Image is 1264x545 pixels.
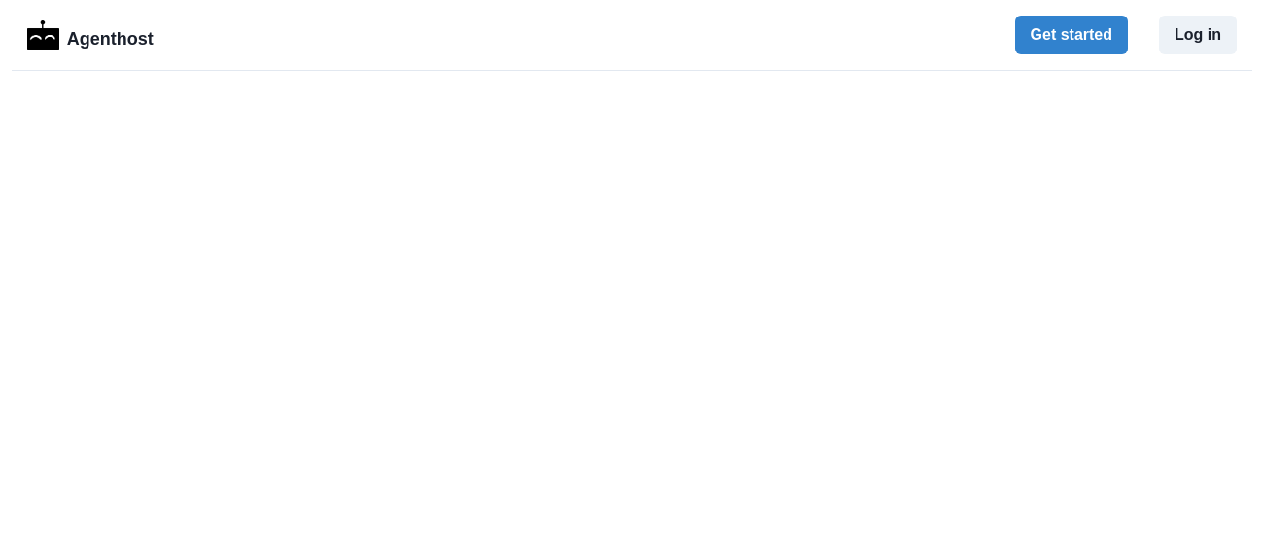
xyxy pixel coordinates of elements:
button: Log in [1159,16,1237,54]
p: Agenthost [67,18,154,52]
a: LogoAgenthost [27,18,154,52]
button: Get started [1015,16,1128,54]
img: Logo [27,20,59,50]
